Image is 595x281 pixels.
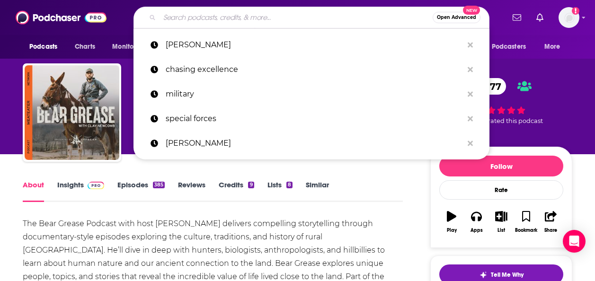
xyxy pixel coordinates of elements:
p: chasing excellence [166,57,463,82]
div: 385 [153,182,165,188]
a: Credits9 [219,180,254,202]
div: 77 2 peoplerated this podcast [430,72,572,131]
div: Rate [439,180,563,200]
button: Share [539,205,563,239]
a: chasing excellence [133,57,489,82]
span: Open Advanced [437,15,476,20]
button: Show profile menu [559,7,579,28]
a: Show notifications dropdown [509,9,525,26]
p: mark divine [166,131,463,156]
button: Apps [464,205,488,239]
button: Open AdvancedNew [433,12,480,23]
div: Share [544,228,557,233]
div: Open Intercom Messenger [563,230,586,253]
img: User Profile [559,7,579,28]
p: shawn [166,33,463,57]
button: List [489,205,514,239]
span: For Podcasters [480,40,526,53]
div: 9 [248,182,254,188]
a: military [133,82,489,106]
div: List [497,228,505,233]
span: Podcasts [29,40,57,53]
div: Search podcasts, credits, & more... [133,7,489,28]
span: More [544,40,560,53]
span: Charts [75,40,95,53]
a: Reviews [178,180,205,202]
a: Charts [69,38,101,56]
span: New [463,6,480,15]
span: rated this podcast [488,117,543,124]
img: tell me why sparkle [480,271,487,279]
input: Search podcasts, credits, & more... [160,10,433,25]
div: Play [447,228,457,233]
button: open menu [23,38,70,56]
span: 77 [480,78,506,95]
p: military [166,82,463,106]
div: 8 [286,182,293,188]
img: Bear Grease [25,65,119,160]
a: [PERSON_NAME] [133,33,489,57]
a: Similar [306,180,329,202]
img: Podchaser - Follow, Share and Rate Podcasts [16,9,107,26]
div: Bookmark [515,228,537,233]
button: Follow [439,156,563,176]
a: InsightsPodchaser Pro [57,180,104,202]
a: Episodes385 [117,180,165,202]
img: Podchaser Pro [88,182,104,189]
button: Play [439,205,464,239]
button: open menu [538,38,572,56]
a: special forces [133,106,489,131]
button: Bookmark [514,205,538,239]
span: Logged in as xan.giglio [559,7,579,28]
a: Show notifications dropdown [533,9,547,26]
div: Apps [471,228,483,233]
button: open menu [474,38,540,56]
span: Monitoring [112,40,146,53]
svg: Add a profile image [572,7,579,15]
a: [PERSON_NAME] [133,131,489,156]
a: Lists8 [267,180,293,202]
p: special forces [166,106,463,131]
a: About [23,180,44,202]
span: Tell Me Why [491,271,524,279]
button: open menu [106,38,158,56]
